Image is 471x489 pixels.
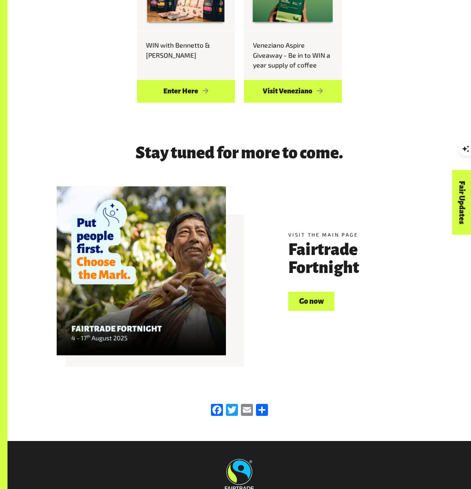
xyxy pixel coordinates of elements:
a: Visit Veneziano [244,80,342,103]
a: Go now [288,292,334,311]
a: Facebook [209,404,224,417]
a: Twitter [224,404,239,417]
h3: Fairtrade Fortnight [288,241,422,277]
a: Enter Here [137,80,235,103]
a: Email [239,404,254,417]
h3: Stay tuned for more to come. [8,144,471,162]
h5: Visit the main page [288,231,422,238]
a: Share [254,404,269,417]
